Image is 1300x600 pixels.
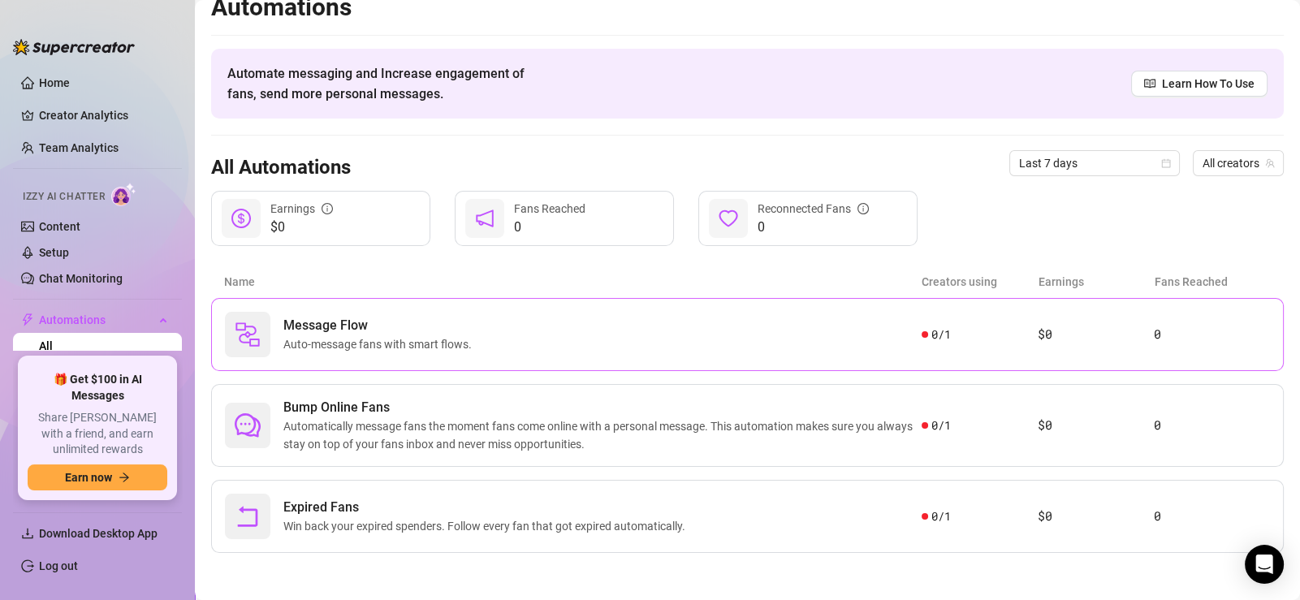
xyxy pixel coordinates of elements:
article: Fans Reached [1155,273,1271,291]
span: 0 [514,218,585,237]
span: Expired Fans [283,498,692,517]
span: thunderbolt [21,313,34,326]
span: Bump Online Fans [283,398,922,417]
span: Automatically message fans the moment fans come online with a personal message. This automation m... [283,417,922,453]
span: dollar [231,209,251,228]
div: Open Intercom Messenger [1245,545,1284,584]
span: Share [PERSON_NAME] with a friend, and earn unlimited rewards [28,410,167,458]
span: arrow-right [119,472,130,483]
img: AI Chatter [111,183,136,206]
span: Last 7 days [1019,151,1170,175]
a: Log out [39,559,78,572]
span: Izzy AI Chatter [23,189,105,205]
span: info-circle [857,203,869,214]
span: Automate messaging and Increase engagement of fans, send more personal messages. [227,63,540,104]
span: Fans Reached [514,202,585,215]
span: Automations [39,307,154,333]
a: Learn How To Use [1131,71,1268,97]
a: Team Analytics [39,141,119,154]
article: Creators using [922,273,1038,291]
span: 🎁 Get $100 in AI Messages [28,372,167,404]
article: Earnings [1039,273,1155,291]
div: Reconnected Fans [758,200,869,218]
span: notification [475,209,495,228]
span: 0 / 1 [931,417,950,434]
article: $0 [1038,507,1154,526]
span: team [1265,158,1275,168]
h3: All Automations [211,155,351,181]
a: All [39,339,53,352]
a: Content [39,220,80,233]
img: logo-BBDzfeDw.svg [13,39,135,55]
article: $0 [1038,416,1154,435]
span: comment [235,412,261,438]
article: $0 [1038,325,1154,344]
span: Win back your expired spenders. Follow every fan that got expired automatically. [283,517,692,535]
span: Earn now [65,471,112,484]
div: Earnings [270,200,333,218]
span: Auto-message fans with smart flows. [283,335,478,353]
span: Download Desktop App [39,527,158,540]
span: heart [719,209,738,228]
article: 0 [1154,325,1270,344]
a: Setup [39,246,69,259]
article: Name [224,273,922,291]
button: Earn nowarrow-right [28,464,167,490]
span: 0 [758,218,869,237]
span: 0 / 1 [931,326,950,343]
span: download [21,527,34,540]
span: Learn How To Use [1162,75,1255,93]
span: All creators [1203,151,1274,175]
span: $0 [270,218,333,237]
a: Home [39,76,70,89]
article: 0 [1154,507,1270,526]
span: calendar [1161,158,1171,168]
a: Chat Monitoring [39,272,123,285]
span: rollback [235,503,261,529]
img: svg%3e [235,322,261,347]
span: Message Flow [283,316,478,335]
span: info-circle [322,203,333,214]
span: 0 / 1 [931,507,950,525]
span: read [1144,78,1155,89]
a: Creator Analytics [39,102,169,128]
article: 0 [1154,416,1270,435]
